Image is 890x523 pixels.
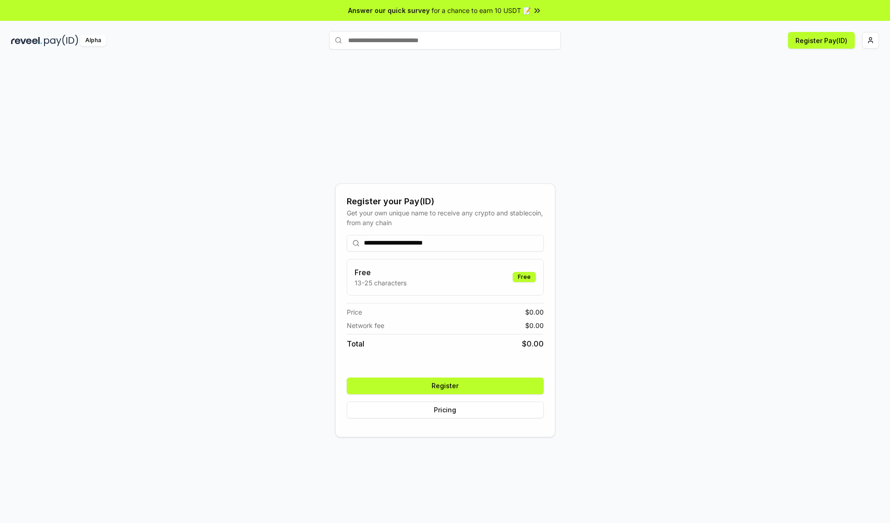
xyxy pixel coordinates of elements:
[432,6,531,15] span: for a chance to earn 10 USDT 📝
[80,35,106,46] div: Alpha
[347,195,544,208] div: Register your Pay(ID)
[347,307,362,317] span: Price
[513,272,536,282] div: Free
[788,32,855,49] button: Register Pay(ID)
[348,6,430,15] span: Answer our quick survey
[347,338,364,349] span: Total
[347,378,544,394] button: Register
[347,321,384,330] span: Network fee
[525,321,544,330] span: $ 0.00
[525,307,544,317] span: $ 0.00
[355,278,407,288] p: 13-25 characters
[347,402,544,418] button: Pricing
[522,338,544,349] span: $ 0.00
[355,267,407,278] h3: Free
[11,35,42,46] img: reveel_dark
[347,208,544,227] div: Get your own unique name to receive any crypto and stablecoin, from any chain
[44,35,78,46] img: pay_id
